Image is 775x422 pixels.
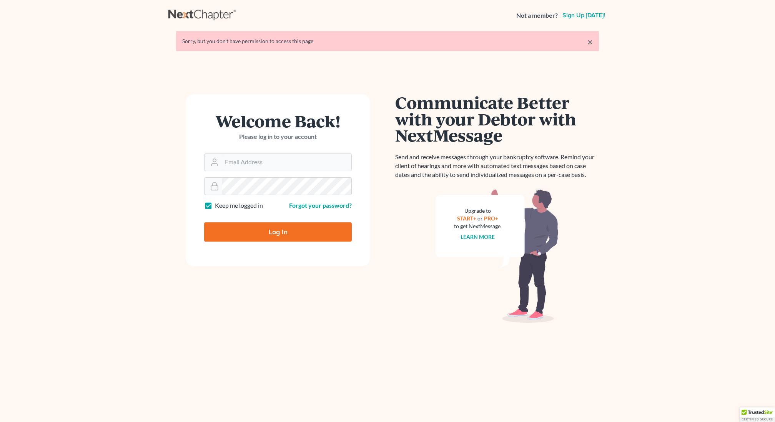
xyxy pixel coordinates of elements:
a: × [587,37,593,47]
img: nextmessage_bg-59042aed3d76b12b5cd301f8e5b87938c9018125f34e5fa2b7a6b67550977c72.svg [436,188,559,323]
p: Please log in to your account [204,132,352,141]
div: TrustedSite Certified [740,407,775,422]
span: or [478,215,483,222]
a: Sign up [DATE]! [561,12,607,18]
input: Email Address [222,154,351,171]
a: Learn more [461,234,495,240]
p: Send and receive messages through your bankruptcy software. Remind your client of hearings and mo... [395,153,599,179]
input: Log In [204,222,352,242]
div: to get NextMessage. [454,222,502,230]
div: Upgrade to [454,207,502,215]
a: PRO+ [484,215,499,222]
a: START+ [457,215,477,222]
h1: Welcome Back! [204,113,352,129]
label: Keep me logged in [215,201,263,210]
a: Forgot your password? [289,202,352,209]
strong: Not a member? [516,11,558,20]
h1: Communicate Better with your Debtor with NextMessage [395,94,599,143]
div: Sorry, but you don't have permission to access this page [182,37,593,45]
